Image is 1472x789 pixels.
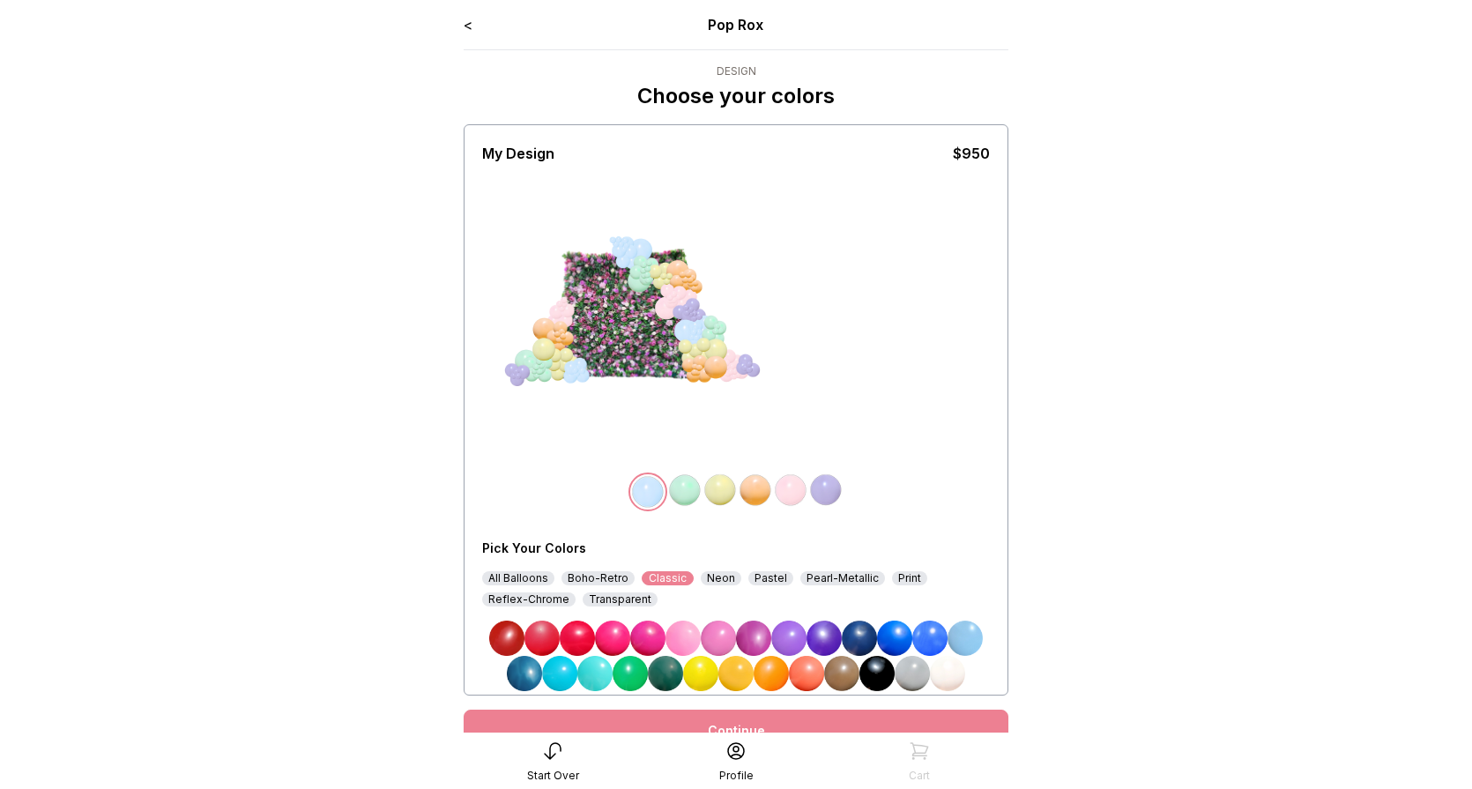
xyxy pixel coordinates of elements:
div: Profile [719,769,754,783]
div: Start Over [527,769,579,783]
div: Pearl-Metallic [800,571,885,585]
div: My Design [482,143,554,164]
div: Cart [909,769,930,783]
div: Reflex-Chrome [482,592,576,607]
div: Classic [642,571,694,585]
div: Print [892,571,927,585]
div: Pick Your Colors [482,540,787,557]
a: Continue [464,710,1008,752]
p: Choose your colors [637,82,835,110]
div: $950 [953,143,990,164]
div: Pastel [748,571,793,585]
div: Design [637,64,835,78]
div: Neon [701,571,741,585]
div: Boho-Retro [561,571,635,585]
div: All Balloons [482,571,554,585]
div: Pop Rox [573,14,900,35]
a: < [464,16,472,33]
div: Transparent [583,592,658,607]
